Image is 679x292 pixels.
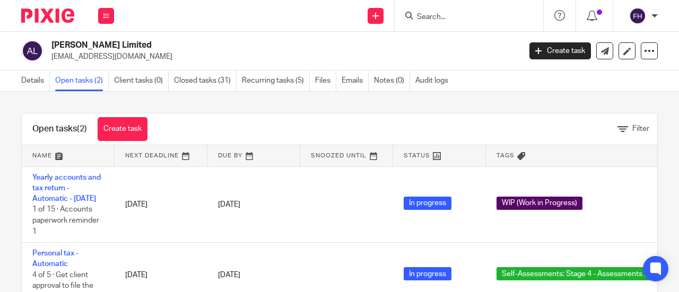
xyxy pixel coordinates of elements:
[51,51,513,62] p: [EMAIL_ADDRESS][DOMAIN_NAME]
[497,197,582,210] span: WIP (Work in Progress)
[315,70,336,91] a: Files
[497,153,515,158] span: Tags
[32,123,87,135] h1: Open tasks
[32,250,79,268] a: Personal tax - Automatic
[32,174,101,203] a: Yearly accounts and tax return - Automatic - [DATE]
[32,206,99,235] span: 1 of 15 · Accounts paperwork reminder 1
[529,42,591,59] a: Create task
[242,70,310,91] a: Recurring tasks (5)
[115,166,207,243] td: [DATE]
[21,70,50,91] a: Details
[174,70,237,91] a: Closed tasks (31)
[114,70,169,91] a: Client tasks (0)
[21,40,43,62] img: svg%3E
[629,7,646,24] img: svg%3E
[218,201,240,208] span: [DATE]
[632,125,649,132] span: Filter
[55,70,109,91] a: Open tasks (2)
[311,153,367,158] span: Snoozed Until
[51,40,421,51] h2: [PERSON_NAME] Limited
[77,125,87,133] span: (2)
[404,267,451,280] span: In progress
[416,13,511,22] input: Search
[21,8,74,23] img: Pixie
[374,70,410,91] a: Notes (0)
[218,271,240,279] span: [DATE]
[98,117,147,141] a: Create task
[404,197,451,210] span: In progress
[404,153,430,158] span: Status
[415,70,454,91] a: Audit logs
[342,70,369,91] a: Emails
